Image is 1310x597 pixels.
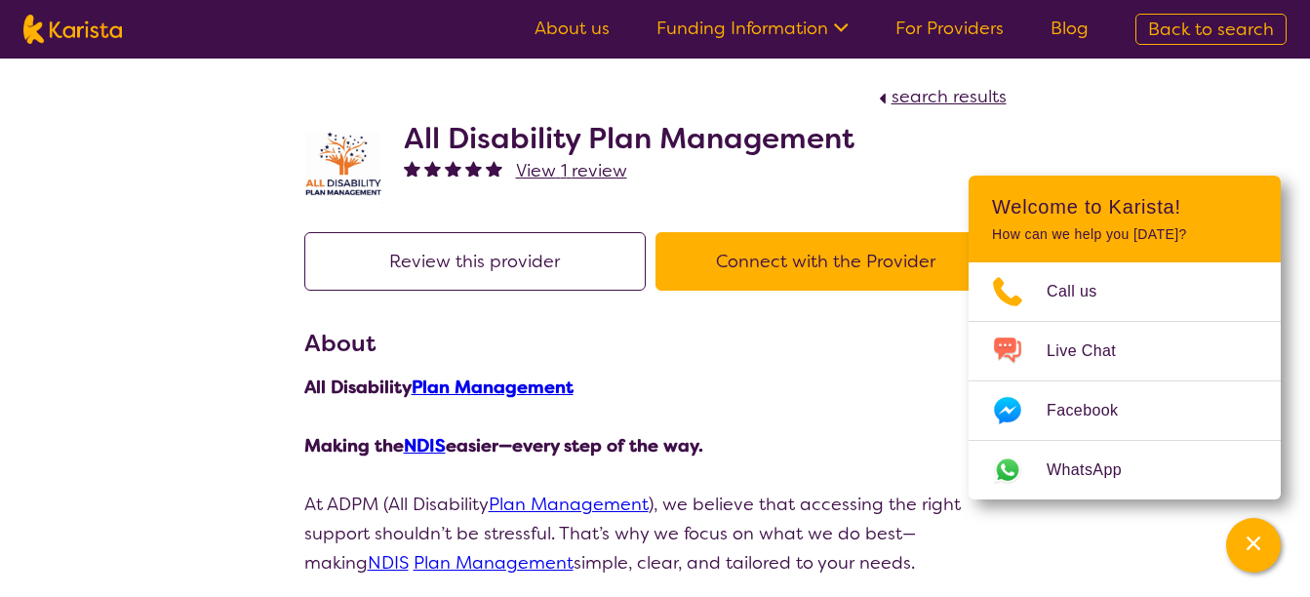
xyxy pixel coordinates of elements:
a: Plan Management [414,551,574,575]
img: at5vqv0lot2lggohlylh.jpg [304,127,382,203]
a: NDIS [404,434,446,458]
img: fullstar [404,160,420,177]
a: For Providers [895,17,1004,40]
ul: Choose channel [969,262,1281,499]
a: Plan Management [489,493,649,516]
h2: All Disability Plan Management [404,121,854,156]
a: Plan Management [412,376,574,399]
a: Funding Information [656,17,849,40]
button: Channel Menu [1226,518,1281,573]
a: About us [535,17,610,40]
span: Back to search [1148,18,1274,41]
button: Connect with the Provider [655,232,997,291]
img: fullstar [486,160,502,177]
span: search results [892,85,1007,108]
a: Web link opens in a new tab. [969,441,1281,499]
div: Channel Menu [969,176,1281,499]
p: At ADPM (All Disability ), we believe that accessing the right support shouldn’t be stressful. Th... [304,490,1007,577]
strong: Making the easier—every step of the way. [304,434,703,458]
a: NDIS [368,551,409,575]
button: Review this provider [304,232,646,291]
img: Karista logo [23,15,122,44]
a: search results [874,85,1007,108]
h2: Welcome to Karista! [992,195,1257,219]
a: Connect with the Provider [655,250,1007,273]
span: View 1 review [516,159,627,182]
span: Call us [1047,277,1121,306]
img: fullstar [424,160,441,177]
span: Facebook [1047,396,1141,425]
span: Live Chat [1047,337,1139,366]
img: fullstar [465,160,482,177]
a: Blog [1051,17,1089,40]
strong: All Disability [304,376,574,399]
img: fullstar [445,160,461,177]
a: Review this provider [304,250,655,273]
p: How can we help you [DATE]? [992,226,1257,243]
a: Back to search [1135,14,1287,45]
h3: About [304,326,1007,361]
a: View 1 review [516,156,627,185]
span: WhatsApp [1047,456,1145,485]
